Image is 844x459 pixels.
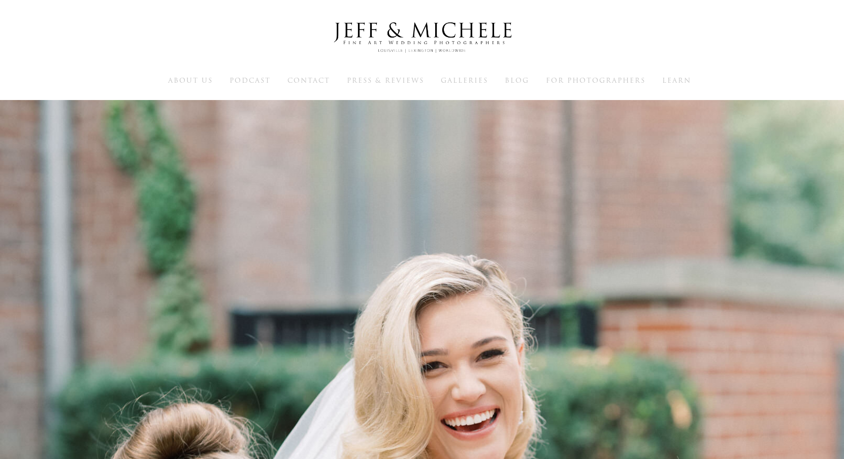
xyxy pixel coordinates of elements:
[230,76,271,85] a: Podcast
[168,76,213,85] a: About Us
[546,76,645,85] a: For Photographers
[320,13,524,62] img: Louisville Wedding Photographers - Jeff & Michele Wedding Photographers
[505,76,529,85] a: Blog
[441,76,488,85] a: Galleries
[287,76,330,85] a: Contact
[347,76,424,85] a: Press & Reviews
[662,76,691,85] a: Learn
